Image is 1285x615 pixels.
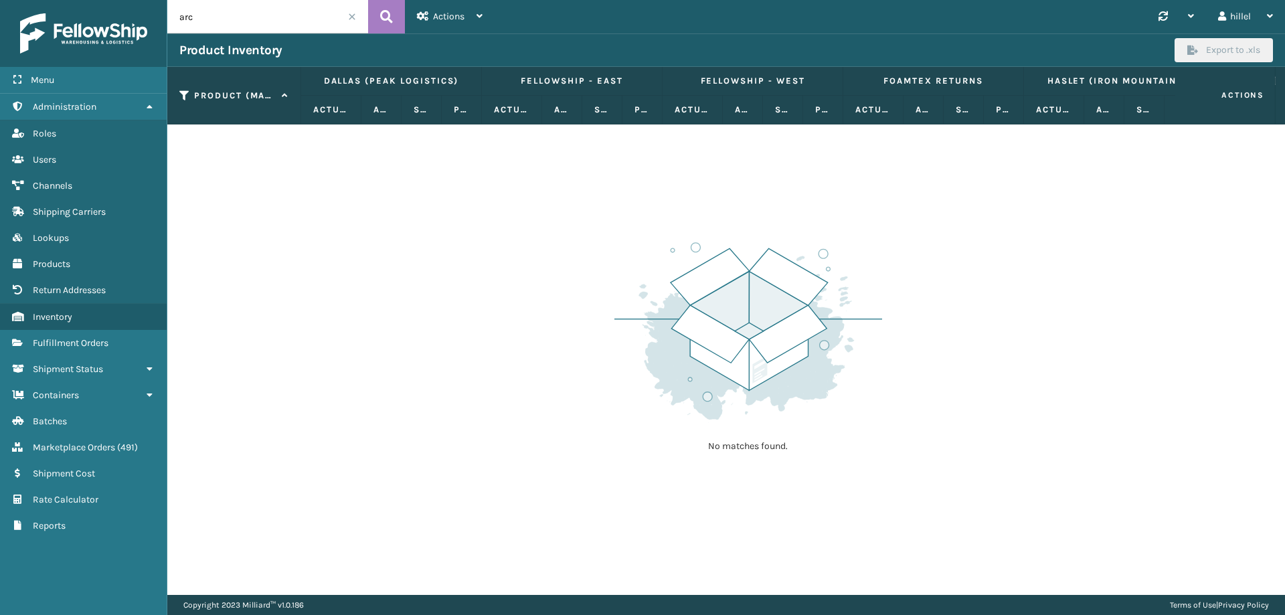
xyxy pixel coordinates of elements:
[33,180,72,191] span: Channels
[179,42,282,58] h3: Product Inventory
[33,258,70,270] span: Products
[1179,84,1272,106] span: Actions
[33,337,108,349] span: Fulfillment Orders
[33,520,66,531] span: Reports
[494,104,529,116] label: Actual Quantity
[1170,595,1269,615] div: |
[634,104,650,116] label: Pending
[414,104,429,116] label: Safety
[815,104,831,116] label: Pending
[775,104,790,116] label: Safety
[117,442,138,453] span: ( 491 )
[1136,104,1152,116] label: Safety
[33,363,103,375] span: Shipment Status
[1036,75,1192,87] label: Haslet (Iron Mountain)
[33,311,72,323] span: Inventory
[916,104,931,116] label: Available
[855,104,891,116] label: Actual Quantity
[855,75,1011,87] label: Foamtex Returns
[33,128,56,139] span: Roles
[20,13,147,54] img: logo
[494,75,650,87] label: Fellowship - East
[1170,600,1216,610] a: Terms of Use
[33,442,115,453] span: Marketplace Orders
[454,104,469,116] label: Pending
[33,389,79,401] span: Containers
[33,468,95,479] span: Shipment Cost
[373,104,389,116] label: Available
[313,75,469,87] label: Dallas (Peak Logistics)
[31,74,54,86] span: Menu
[33,154,56,165] span: Users
[675,104,710,116] label: Actual Quantity
[1096,104,1112,116] label: Available
[594,104,610,116] label: Safety
[194,90,275,102] label: Product (MAIN SKU)
[1218,600,1269,610] a: Privacy Policy
[554,104,570,116] label: Available
[433,11,464,22] span: Actions
[735,104,750,116] label: Available
[33,416,67,427] span: Batches
[33,494,98,505] span: Rate Calculator
[33,284,106,296] span: Return Addresses
[996,104,1011,116] label: Pending
[1036,104,1072,116] label: Actual Quantity
[33,206,106,217] span: Shipping Carriers
[33,232,69,244] span: Lookups
[313,104,349,116] label: Actual Quantity
[183,595,304,615] p: Copyright 2023 Milliard™ v 1.0.186
[956,104,971,116] label: Safety
[1175,38,1273,62] button: Export to .xls
[675,75,831,87] label: Fellowship - West
[33,101,96,112] span: Administration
